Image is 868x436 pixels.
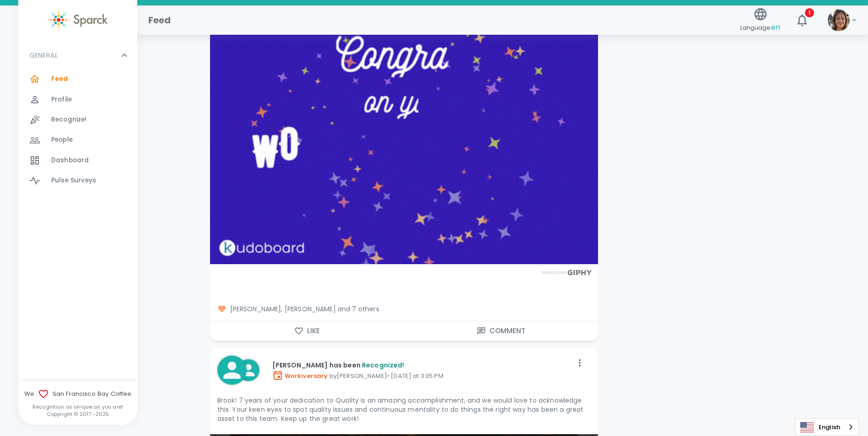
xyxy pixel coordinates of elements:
p: Copyright © 2017 - 2025 [18,410,137,418]
span: 1 [805,8,814,17]
a: Sparck logo [18,9,137,31]
a: Recognize! [18,110,137,130]
span: We San Francisco Bay Coffee [18,388,137,399]
span: [PERSON_NAME], [PERSON_NAME] and 7 others [217,304,591,314]
div: GENERAL [18,42,137,69]
span: People [51,135,73,144]
p: [PERSON_NAME] has been [272,361,572,370]
div: GENERAL [18,69,137,194]
h1: Feed [148,13,171,27]
a: English [796,419,858,436]
a: Dashboard [18,150,137,170]
img: Sparck logo [48,9,108,31]
span: en [771,22,780,32]
span: Pulse Surveys [51,176,96,185]
a: People [18,130,137,150]
p: Recognition as unique as you are! [18,403,137,410]
aside: Language selected: English [795,418,859,436]
span: Language: [740,21,780,34]
img: Powered by GIPHY [539,270,594,276]
p: Brook! 7 years of your dedication to Quality is an amazing accomplishment, and we would love to a... [217,396,591,423]
button: Comment [404,321,598,340]
img: Picture of Brenda [828,9,850,31]
a: Pulse Surveys [18,170,137,191]
a: Profile [18,90,137,110]
span: Recognized! [362,361,404,370]
span: Workiversary [272,372,328,380]
div: Language [795,418,859,436]
button: Language:en [737,4,784,37]
span: Dashboard [51,156,89,165]
span: Feed [51,74,68,84]
span: Recognize! [51,115,87,124]
button: Like [210,321,404,340]
p: by [PERSON_NAME] • [DATE] at 3:05 PM [272,370,572,381]
span: Profile [51,95,72,104]
a: Feed [18,69,137,89]
p: GENERAL [29,51,58,60]
button: 1 [791,9,813,31]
